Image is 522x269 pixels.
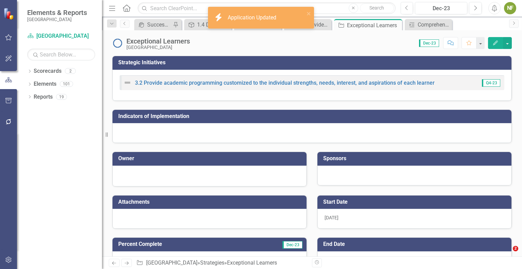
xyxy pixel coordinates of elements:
span: Q4-23 [482,79,500,87]
div: Comprehensive Service Delivery Model for Exceptional Learners [418,20,450,29]
img: Not Defined [123,79,132,87]
div: [GEOGRAPHIC_DATA] [126,45,190,50]
span: 2 [513,246,518,251]
span: [DATE] [325,215,338,220]
a: 1.4 Develop and implement rigor in selection and hiring processes that effectively identify and s... [186,20,221,29]
button: Dec-23 [415,2,467,14]
input: Search Below... [27,49,95,61]
div: Dec-23 [417,4,465,13]
h3: Attachments [118,199,303,205]
h3: End Date [323,241,508,247]
div: 2 [65,68,76,74]
span: Dec-23 [419,39,439,47]
button: Search [360,3,394,13]
a: Success Portal [136,20,171,29]
span: Search [369,5,384,11]
a: Comprehensive Service Delivery Model for Exceptional Learners [406,20,450,29]
h3: Sponsors [323,155,508,162]
div: Exceptional Learners [126,37,190,45]
small: [GEOGRAPHIC_DATA] [27,17,87,22]
img: ClearPoint Strategy [3,7,15,19]
div: 1.4 Develop and implement rigor in selection and hiring processes that effectively identify and s... [197,20,221,29]
h3: Strategic Initiatives [118,60,508,66]
div: » » [136,259,307,267]
a: 3.2 Provide academic programming customized to the individual strengths, needs, interest, and asp... [135,80,435,86]
span: Elements & Reports [27,9,87,17]
button: NF [504,2,516,14]
div: 19 [56,94,67,100]
div: Success Portal [147,20,171,29]
a: [GEOGRAPHIC_DATA] [146,259,197,266]
iframe: Intercom live chat [499,246,515,262]
h3: Percent Complete [118,241,244,247]
h3: Owner [118,155,303,162]
div: Exceptional Learners [227,259,277,266]
div: 101 [60,81,73,87]
h3: Start Date [323,199,508,205]
a: Scorecards [34,67,62,75]
a: Reports [34,93,53,101]
span: Dec-23 [282,241,302,249]
input: Search ClearPoint... [138,2,395,14]
div: Exceptional Learners [347,21,400,30]
a: Strategies [200,259,224,266]
h3: Indicators of Implementation [118,113,508,119]
div: Application Updated [228,14,278,22]
a: Elements [34,80,56,88]
img: No Information [112,38,123,49]
button: close [307,10,311,17]
a: [GEOGRAPHIC_DATA] [27,32,95,40]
